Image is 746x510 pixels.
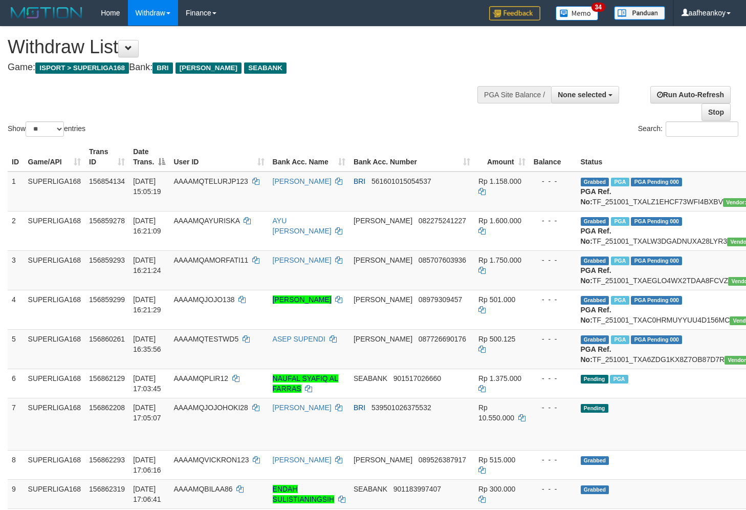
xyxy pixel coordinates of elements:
[581,306,611,324] b: PGA Ref. No:
[611,217,629,226] span: Marked by aafheankoy
[581,345,611,364] b: PGA Ref. No:
[173,456,249,464] span: AAAAMQVICKRON123
[24,250,85,290] td: SUPERLIGA168
[393,485,441,493] span: Copy 901183997407 to clipboard
[24,479,85,508] td: SUPERLIGA168
[85,142,129,172] th: Trans ID: activate to sort column ascending
[611,335,629,344] span: Marked by aafmaleo
[8,211,24,250] td: 2
[631,217,682,226] span: PGA Pending
[129,142,169,172] th: Date Trans.: activate to sort column descending
[273,485,335,503] a: ENDAH SULISTIANINGSIH
[611,178,629,186] span: Marked by aafsengchandara
[8,290,24,329] td: 4
[354,456,412,464] span: [PERSON_NAME]
[477,86,551,103] div: PGA Site Balance /
[614,6,665,20] img: panduan.png
[581,456,609,465] span: Grabbed
[8,479,24,508] td: 9
[24,398,85,450] td: SUPERLIGA168
[89,256,125,264] span: 156859293
[581,485,609,494] span: Grabbed
[35,62,129,74] span: ISPORT > SUPERLIGA168
[650,86,731,103] a: Run Auto-Refresh
[24,290,85,329] td: SUPERLIGA168
[419,295,463,304] span: Copy 08979309457 to clipboard
[133,374,161,393] span: [DATE] 17:03:45
[419,217,466,225] span: Copy 082275241227 to clipboard
[133,456,161,474] span: [DATE] 17:06:16
[169,142,268,172] th: User ID: activate to sort column ascending
[173,256,248,264] span: AAAAMQAMORFATI11
[666,121,738,137] input: Search:
[534,176,573,186] div: - - -
[534,402,573,413] div: - - -
[173,217,239,225] span: AAAAMQAYURISKA
[133,403,161,422] span: [DATE] 17:05:07
[393,374,441,383] span: Copy 901517026660 to clipboard
[478,256,521,264] span: Rp 1.750.000
[591,3,605,12] span: 34
[489,6,540,20] img: Feedback.jpg
[8,142,24,172] th: ID
[631,257,682,265] span: PGA Pending
[89,456,125,464] span: 156862293
[478,335,515,343] span: Rp 500.125
[581,296,609,305] span: Grabbed
[24,450,85,479] td: SUPERLIGA168
[89,374,125,383] span: 156862129
[478,485,515,493] span: Rp 300.000
[273,374,338,393] a: NAUFAL SYAFIQ AL FARRAS
[534,455,573,465] div: - - -
[638,121,738,137] label: Search:
[551,86,619,103] button: None selected
[371,177,431,185] span: Copy 561601015054537 to clipboard
[173,295,234,304] span: AAAAMQJOJO138
[273,295,332,304] a: [PERSON_NAME]
[133,295,161,314] span: [DATE] 16:21:29
[8,398,24,450] td: 7
[581,266,611,285] b: PGA Ref. No:
[173,403,248,412] span: AAAAMQJOJOHOKI28
[354,374,387,383] span: SEABANK
[8,62,487,73] h4: Game: Bank:
[133,217,161,235] span: [DATE] 16:21:09
[611,257,629,265] span: Marked by aafheankoy
[534,373,573,384] div: - - -
[631,335,682,344] span: PGA Pending
[354,485,387,493] span: SEABANK
[273,335,325,343] a: ASEP SUPENDI
[133,485,161,503] span: [DATE] 17:06:41
[24,172,85,211] td: SUPERLIGA168
[478,374,521,383] span: Rp 1.375.000
[610,375,628,384] span: Marked by aafsengchandara
[89,403,125,412] span: 156862208
[8,37,487,57] h1: Withdraw List
[474,142,530,172] th: Amount: activate to sort column ascending
[273,177,332,185] a: [PERSON_NAME]
[89,177,125,185] span: 156854134
[244,62,287,74] span: SEABANK
[349,142,474,172] th: Bank Acc. Number: activate to sort column ascending
[530,142,577,172] th: Balance
[89,217,125,225] span: 156859278
[273,456,332,464] a: [PERSON_NAME]
[581,375,608,384] span: Pending
[273,403,332,412] a: [PERSON_NAME]
[478,217,521,225] span: Rp 1.600.000
[581,217,609,226] span: Grabbed
[24,142,85,172] th: Game/API: activate to sort column ascending
[581,257,609,265] span: Grabbed
[24,329,85,369] td: SUPERLIGA168
[478,177,521,185] span: Rp 1.158.000
[581,178,609,186] span: Grabbed
[89,295,125,304] span: 156859299
[152,62,172,74] span: BRI
[581,187,611,206] b: PGA Ref. No:
[558,91,606,99] span: None selected
[269,142,349,172] th: Bank Acc. Name: activate to sort column ascending
[173,335,238,343] span: AAAAMQTESTWD5
[133,256,161,274] span: [DATE] 16:21:24
[354,403,365,412] span: BRI
[534,294,573,305] div: - - -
